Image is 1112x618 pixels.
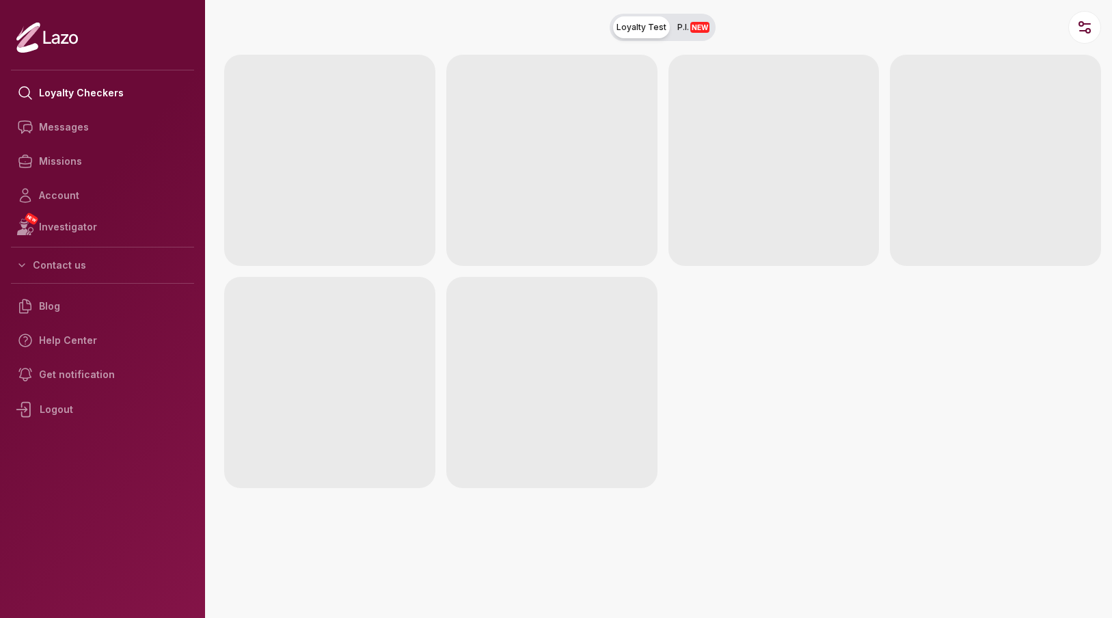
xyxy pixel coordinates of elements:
a: Messages [11,110,194,144]
a: Blog [11,289,194,323]
a: Account [11,178,194,213]
span: Loyalty Test [616,22,666,33]
a: Get notification [11,358,194,392]
a: Help Center [11,323,194,358]
span: NEW [24,212,39,226]
button: Contact us [11,253,194,278]
a: NEWInvestigator [11,213,194,241]
a: Loyalty Checkers [11,76,194,110]
span: P.I. [677,22,709,33]
a: Missions [11,144,194,178]
div: Logout [11,392,194,427]
span: NEW [690,22,709,33]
